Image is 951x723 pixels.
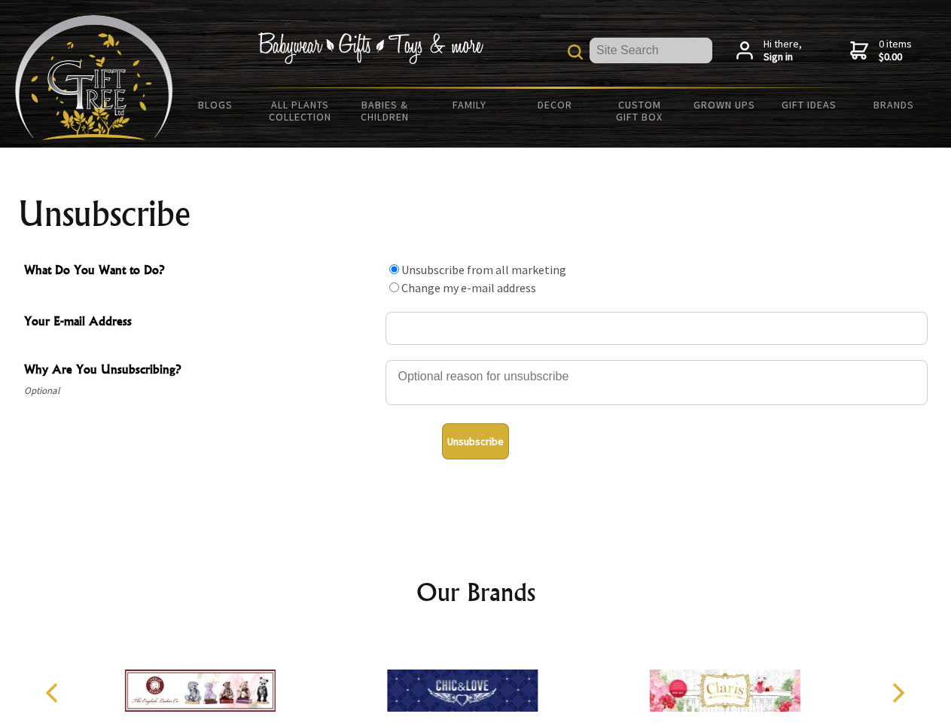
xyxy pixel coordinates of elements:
a: 0 items$0.00 [850,38,912,64]
a: Family [428,89,513,120]
label: Change my e-mail address [401,280,536,295]
img: product search [568,44,583,59]
a: Gift Ideas [767,89,852,120]
span: 0 items [879,37,912,64]
input: What Do You Want to Do? [389,282,399,292]
a: Babies & Children [343,89,428,133]
label: Unsubscribe from all marketing [401,262,566,277]
strong: $0.00 [879,50,912,64]
span: Your E-mail Address [24,312,378,334]
a: Hi there,Sign in [736,38,802,64]
span: Optional [24,382,378,400]
img: Babywear - Gifts - Toys & more [258,32,483,64]
h2: Our Brands [30,574,922,610]
h1: Unsubscribe [18,196,934,232]
a: All Plants Collection [258,89,343,133]
input: What Do You Want to Do? [389,264,399,274]
span: What Do You Want to Do? [24,261,378,282]
strong: Sign in [764,50,802,64]
a: Decor [512,89,597,120]
button: Previous [38,676,71,709]
img: Babyware - Gifts - Toys and more... [15,15,173,140]
a: Brands [852,89,937,120]
input: Site Search [590,38,712,63]
span: Why Are You Unsubscribing? [24,360,378,382]
a: Custom Gift Box [597,89,682,133]
button: Unsubscribe [442,423,509,459]
a: BLOGS [173,89,258,120]
span: Hi there, [764,38,802,64]
button: Next [881,676,914,709]
a: Grown Ups [681,89,767,120]
input: Your E-mail Address [386,312,928,345]
textarea: Why Are You Unsubscribing? [386,360,928,405]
